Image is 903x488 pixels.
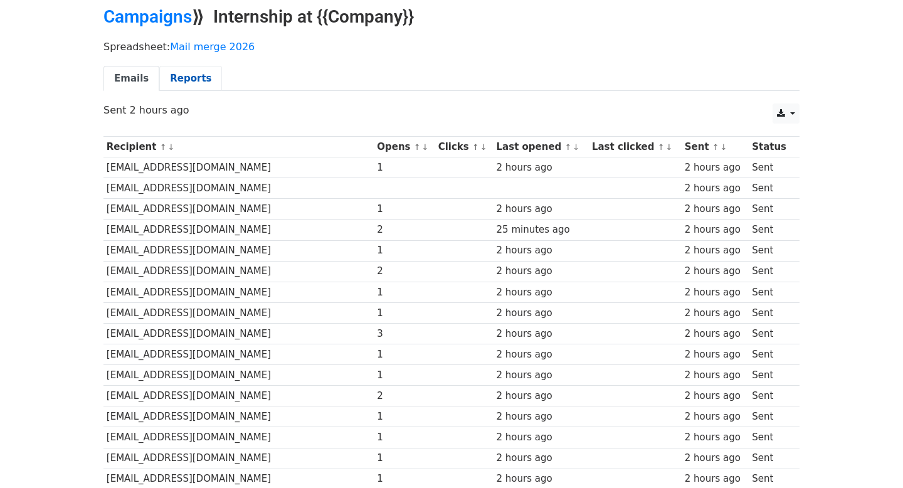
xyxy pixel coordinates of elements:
th: Last clicked [589,137,682,157]
a: ↑ [160,142,167,152]
div: 2 [377,223,432,237]
td: Sent [749,178,793,199]
div: 2 hours ago [497,347,586,362]
a: ↑ [414,142,421,152]
td: Sent [749,344,793,365]
td: [EMAIL_ADDRESS][DOMAIN_NAME] [103,240,374,261]
td: Sent [749,448,793,469]
td: [EMAIL_ADDRESS][DOMAIN_NAME] [103,386,374,406]
div: 2 hours ago [497,472,586,486]
td: Sent [749,427,793,448]
th: Recipient [103,137,374,157]
a: ↓ [421,142,428,152]
div: 2 hours ago [497,161,586,175]
td: Sent [749,282,793,302]
div: 2 hours ago [497,451,586,465]
div: 2 hours ago [497,368,586,383]
div: 1 [377,243,432,258]
div: 2 hours ago [497,410,586,424]
td: [EMAIL_ADDRESS][DOMAIN_NAME] [103,302,374,323]
div: 2 [377,264,432,278]
a: ↓ [665,142,672,152]
p: Sent 2 hours ago [103,103,800,117]
div: 2 hours ago [497,327,586,341]
th: Last opened [494,137,589,157]
div: 2 [377,389,432,403]
div: 2 hours ago [685,389,746,403]
a: ↑ [565,142,572,152]
div: 1 [377,306,432,321]
div: 2 hours ago [497,285,586,300]
div: 2 hours ago [685,161,746,175]
div: 2 hours ago [685,202,746,216]
div: 1 [377,472,432,486]
a: ↓ [573,142,579,152]
a: ↓ [721,142,727,152]
div: 1 [377,430,432,445]
a: ↑ [472,142,479,152]
td: Sent [749,240,793,261]
td: [EMAIL_ADDRESS][DOMAIN_NAME] [103,199,374,220]
a: Reports [159,66,222,92]
th: Status [749,137,793,157]
p: Spreadsheet: [103,40,800,53]
div: 2 hours ago [685,223,746,237]
a: Emails [103,66,159,92]
td: [EMAIL_ADDRESS][DOMAIN_NAME] [103,282,374,302]
div: 2 hours ago [685,306,746,321]
div: 2 hours ago [497,389,586,403]
div: 2 hours ago [685,368,746,383]
td: [EMAIL_ADDRESS][DOMAIN_NAME] [103,448,374,469]
div: 1 [377,285,432,300]
div: 1 [377,202,432,216]
td: [EMAIL_ADDRESS][DOMAIN_NAME] [103,220,374,240]
div: 2 hours ago [685,451,746,465]
td: [EMAIL_ADDRESS][DOMAIN_NAME] [103,344,374,365]
td: Sent [749,261,793,282]
div: 1 [377,161,432,175]
div: 25 minutes ago [497,223,586,237]
td: Sent [749,157,793,178]
div: 1 [377,451,432,465]
td: Sent [749,302,793,323]
div: 2 hours ago [685,264,746,278]
td: [EMAIL_ADDRESS][DOMAIN_NAME] [103,323,374,344]
a: ↑ [712,142,719,152]
td: [EMAIL_ADDRESS][DOMAIN_NAME] [103,427,374,448]
div: 3 [377,327,432,341]
a: ↓ [480,142,487,152]
div: 2 hours ago [497,306,586,321]
div: 2 hours ago [685,472,746,486]
td: [EMAIL_ADDRESS][DOMAIN_NAME] [103,406,374,427]
td: Sent [749,323,793,344]
div: 2 hours ago [685,243,746,258]
div: 2 hours ago [685,285,746,300]
div: 2 hours ago [685,410,746,424]
div: 2 hours ago [685,430,746,445]
th: Clicks [435,137,494,157]
h2: ⟫ Internship at {{Company}} [103,6,800,28]
td: Sent [749,220,793,240]
a: Campaigns [103,6,192,27]
div: 2 hours ago [497,202,586,216]
td: Sent [749,365,793,386]
th: Opens [374,137,435,157]
a: Mail merge 2026 [170,41,255,53]
th: Sent [682,137,749,157]
div: 1 [377,410,432,424]
div: 2 hours ago [685,327,746,341]
td: [EMAIL_ADDRESS][DOMAIN_NAME] [103,157,374,178]
div: 1 [377,347,432,362]
td: Sent [749,386,793,406]
div: 2 hours ago [497,264,586,278]
a: ↓ [167,142,174,152]
td: [EMAIL_ADDRESS][DOMAIN_NAME] [103,178,374,199]
a: ↑ [658,142,665,152]
div: 2 hours ago [685,181,746,196]
div: 1 [377,368,432,383]
td: Sent [749,199,793,220]
td: [EMAIL_ADDRESS][DOMAIN_NAME] [103,261,374,282]
td: [EMAIL_ADDRESS][DOMAIN_NAME] [103,365,374,386]
iframe: Chat Widget [840,428,903,488]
